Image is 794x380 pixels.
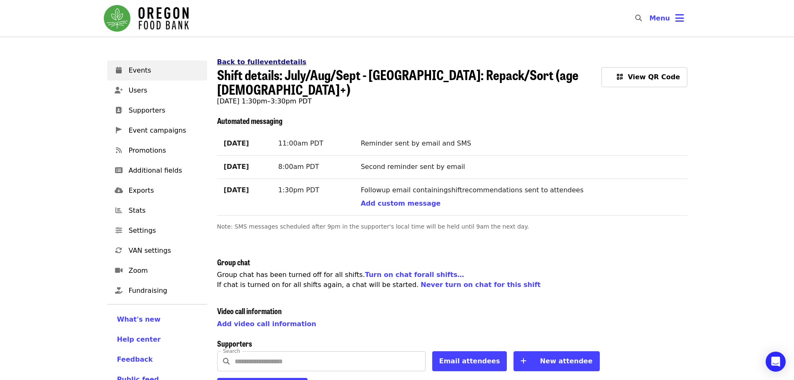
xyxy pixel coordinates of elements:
td: Followup email containing shift recommendations sent to attendees [354,179,687,215]
i: calendar icon [116,66,122,74]
a: Fundraising [107,281,207,301]
p: [DATE] 1:30pm–3:30pm PDT [217,96,687,106]
a: Add video call information [217,320,316,328]
i: address-book icon [115,106,122,114]
span: Stats [129,206,200,216]
label: Search [223,349,240,354]
span: 11:00am PDT [278,139,323,147]
i: plus icon [521,357,526,365]
i: rss icon [116,146,122,154]
span: Email attendees [439,357,500,365]
span: Add custom message [361,199,441,207]
span: Exports [129,186,200,196]
a: Zoom [107,261,207,281]
button: Email attendees [432,351,507,371]
i: bars icon [675,12,684,24]
i: search icon [223,357,230,365]
span: Group chat [217,257,250,267]
img: Oregon Food Bank - Home [104,5,189,32]
span: Note: SMS messages scheduled after 9pm in the supporter's local time will be held until 9am the n... [217,223,529,230]
span: New attendee [540,357,592,365]
i: hand-holding-heart icon [115,287,123,294]
a: VAN settings [107,241,207,261]
input: Search [647,8,654,28]
a: Supporters [107,101,207,121]
span: What's new [117,315,161,323]
strong: [DATE] [224,163,249,171]
span: Group chat has been turned off for all shifts . If chat is turned on for all shifts again, a chat... [217,271,541,289]
span: Settings [129,226,200,236]
span: View QR Code [628,73,680,81]
a: Stats [107,201,207,221]
i: video icon [115,267,123,274]
i: chart-bar icon [115,206,122,214]
span: Promotions [129,146,200,156]
button: Never turn on chat for this shift [421,280,541,290]
button: View QR Code [601,67,687,87]
span: Supporters [217,338,252,349]
a: Settings [107,221,207,241]
a: View QR Code [601,67,687,96]
span: 8:00am PDT [278,163,319,171]
span: Help center [117,335,161,343]
i: qrcode icon [617,73,623,81]
a: Exports [107,181,207,201]
span: Shift details: July/Aug/Sept - [GEOGRAPHIC_DATA]: Repack/Sort (age [DEMOGRAPHIC_DATA]+) [217,65,579,99]
a: Events [107,60,207,81]
i: sync icon [115,247,122,254]
strong: [DATE] [224,139,249,147]
a: Additional fields [107,161,207,181]
a: Event campaigns [107,121,207,141]
span: 1:30pm PDT [278,186,319,194]
span: Zoom [129,266,200,276]
button: Toggle account menu [643,8,691,28]
button: New attendee [513,351,599,371]
a: Help center [117,335,197,345]
span: Users [129,86,200,96]
strong: [DATE] [224,186,249,194]
button: Feedback [117,355,153,365]
i: cloud-download icon [115,186,123,194]
div: Open Intercom Messenger [766,352,786,372]
input: Search [235,351,426,371]
span: Fundraising [129,286,200,296]
a: Promotions [107,141,207,161]
span: Event campaigns [129,126,200,136]
button: Add custom message [361,199,441,209]
span: Menu [649,14,670,22]
span: Additional fields [129,166,200,176]
span: Automated messaging [217,115,283,126]
i: sliders-h icon [115,226,122,234]
span: Supporters [129,106,200,116]
a: Turn on chat forall shifts… [365,271,464,279]
td: Second reminder sent by email [354,155,687,179]
a: What's new [117,315,197,325]
i: search icon [635,14,642,22]
span: Events [129,65,200,75]
i: user-plus icon [115,86,123,94]
span: Video call information [217,305,282,316]
a: Users [107,81,207,101]
a: Back to fulleventdetails [217,58,307,66]
span: VAN settings [129,246,200,256]
i: list-alt icon [115,166,123,174]
i: pennant icon [116,126,122,134]
td: Reminder sent by email and SMS [354,132,687,155]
